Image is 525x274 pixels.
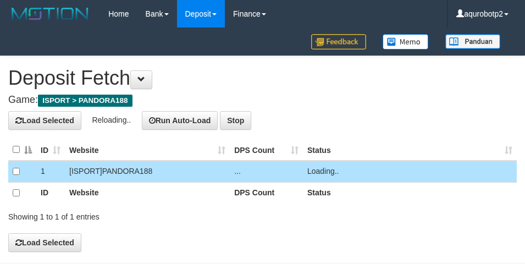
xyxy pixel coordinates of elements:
[220,111,251,130] button: Stop
[303,139,517,161] th: Status: activate to sort column ascending
[92,115,131,124] span: Reloading..
[230,182,303,204] th: DPS Count
[36,182,65,204] th: ID
[65,182,230,204] th: Website
[142,111,218,130] button: Run Auto-Load
[65,139,230,161] th: Website: activate to sort column ascending
[234,167,241,176] span: ...
[307,167,339,176] span: Loading..
[8,95,517,106] h4: Game:
[445,34,500,49] img: panduan.png
[303,182,517,204] th: Status
[36,139,65,161] th: ID: activate to sort column ascending
[8,6,92,22] img: MOTION_logo.png
[383,34,429,50] img: Button%20Memo.svg
[65,161,230,183] td: [ISPORT] PANDORA188
[36,161,65,183] td: 1
[8,111,81,130] button: Load Selected
[311,34,366,50] img: Feedback.jpg
[38,95,132,107] span: ISPORT > PANDORA188
[8,67,517,89] h1: Deposit Fetch
[8,207,211,222] div: Showing 1 to 1 of 1 entries
[230,139,303,161] th: DPS Count: activate to sort column ascending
